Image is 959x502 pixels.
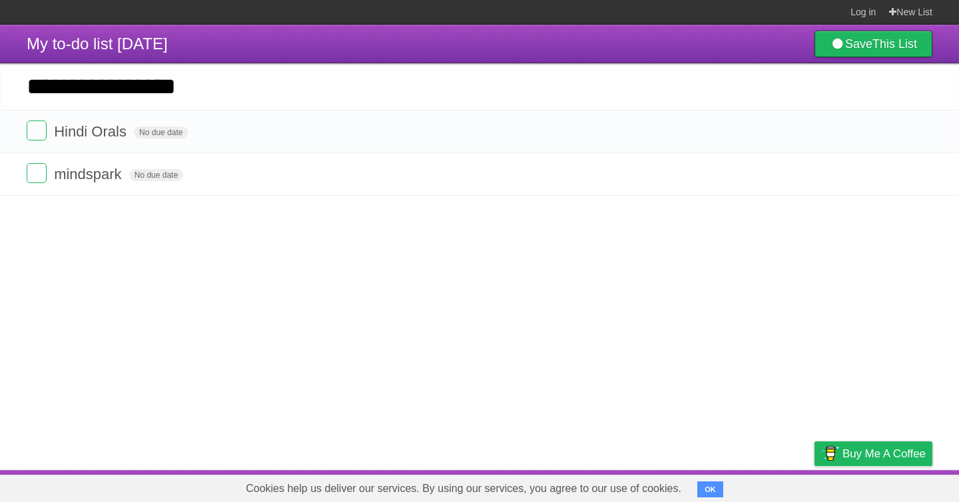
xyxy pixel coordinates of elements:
[129,169,183,181] span: No due date
[842,442,926,465] span: Buy me a coffee
[637,473,665,499] a: About
[697,481,723,497] button: OK
[848,473,932,499] a: Suggest a feature
[54,166,125,182] span: mindspark
[681,473,735,499] a: Developers
[134,126,188,138] span: No due date
[814,31,932,57] a: SaveThis List
[814,441,932,466] a: Buy me a coffee
[872,37,917,51] b: This List
[821,442,839,465] img: Buy me a coffee
[27,35,168,53] span: My to-do list [DATE]
[797,473,832,499] a: Privacy
[27,163,47,183] label: Done
[752,473,781,499] a: Terms
[232,475,695,502] span: Cookies help us deliver our services. By using our services, you agree to our use of cookies.
[27,121,47,140] label: Done
[54,123,130,140] span: Hindi Orals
